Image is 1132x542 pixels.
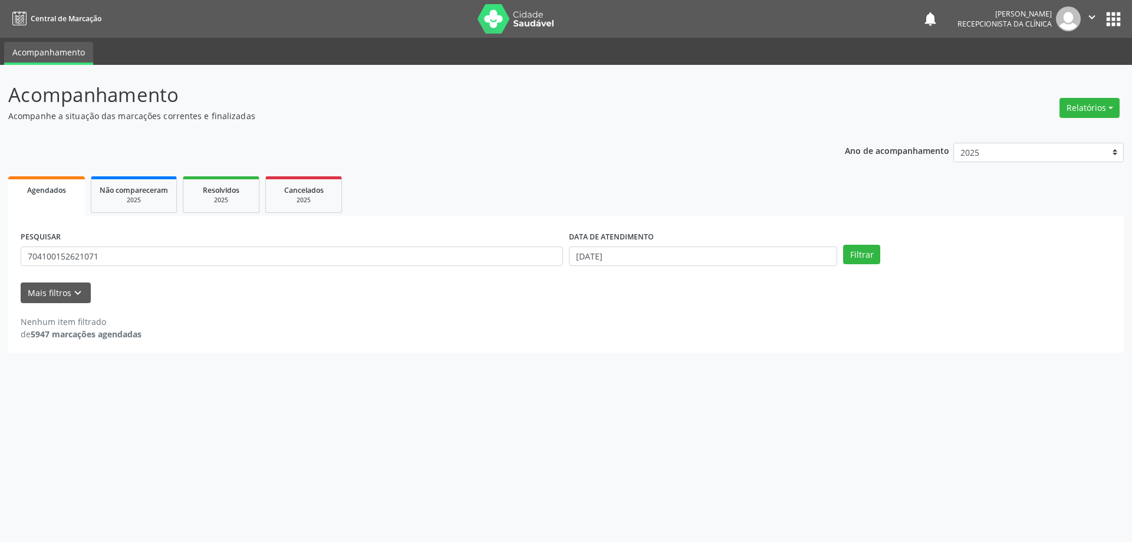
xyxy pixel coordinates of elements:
[845,143,949,157] p: Ano de acompanhamento
[1085,11,1098,24] i: 
[100,185,168,195] span: Não compareceram
[922,11,939,27] button: notifications
[192,196,251,205] div: 2025
[8,9,101,28] a: Central de Marcação
[31,329,141,340] strong: 5947 marcações agendadas
[569,247,837,267] input: Selecione um intervalo
[203,185,239,195] span: Resolvidos
[21,228,61,247] label: PESQUISAR
[8,80,789,110] p: Acompanhamento
[31,14,101,24] span: Central de Marcação
[21,247,563,267] input: Nome, CNS
[957,9,1052,19] div: [PERSON_NAME]
[71,287,84,300] i: keyboard_arrow_down
[957,19,1052,29] span: Recepcionista da clínica
[21,328,141,340] div: de
[4,42,93,65] a: Acompanhamento
[21,283,91,303] button: Mais filtroskeyboard_arrow_down
[284,185,324,195] span: Cancelados
[1059,98,1120,118] button: Relatórios
[569,228,654,247] label: DATA DE ATENDIMENTO
[843,245,880,265] button: Filtrar
[21,316,141,328] div: Nenhum item filtrado
[8,110,789,122] p: Acompanhe a situação das marcações correntes e finalizadas
[1103,9,1124,29] button: apps
[1056,6,1081,31] img: img
[27,185,66,195] span: Agendados
[100,196,168,205] div: 2025
[1081,6,1103,31] button: 
[274,196,333,205] div: 2025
